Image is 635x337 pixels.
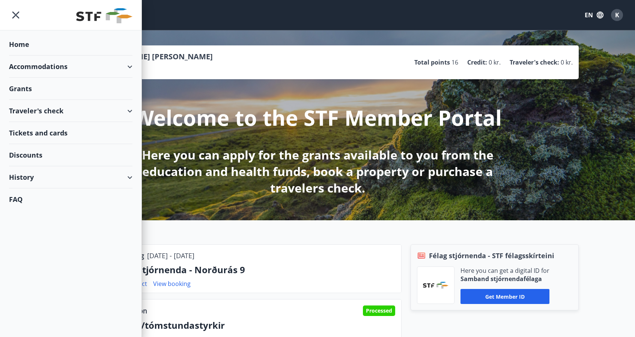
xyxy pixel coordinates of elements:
p: Credit : [467,58,487,66]
p: Here you can get a digital ID for [460,266,549,275]
p: Traveler's check : [510,58,559,66]
div: Tickets and cards [9,122,132,144]
span: 0 kr. [489,58,501,66]
img: vjCaq2fThgY3EUYqSgpjEiBg6WP39ov69hlhuPVN.png [423,282,448,289]
p: [PERSON_NAME] [PERSON_NAME] [89,51,213,62]
div: History [9,166,132,188]
span: 16 [451,58,458,66]
p: Náms-/tómstundastyrkir [111,319,395,332]
a: View booking [153,280,191,288]
button: EN [582,8,606,22]
div: Discounts [9,144,132,166]
button: K [608,6,626,24]
div: Traveler's check [9,100,132,122]
div: Accommodations [9,56,132,78]
span: K [615,11,619,19]
div: Grants [9,78,132,100]
button: menu [9,8,23,22]
p: Félag Stjórnenda - Norðurás 9 [111,263,395,276]
button: Get member ID [460,289,549,304]
p: Total points [414,58,450,66]
p: Welcome to the STF Member Portal [134,103,502,132]
p: Samband stjórnendafélaga [460,275,549,283]
span: Félag stjórnenda - STF félagsskírteini [429,251,554,260]
p: [DATE] - [DATE] [147,251,194,260]
span: 0 kr. [561,58,573,66]
div: Home [9,33,132,56]
img: union_logo [76,8,132,23]
p: Here you can apply for the grants available to you from the education and health funds, book a pr... [119,147,516,196]
div: Processed [363,305,395,316]
div: FAQ [9,188,132,210]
